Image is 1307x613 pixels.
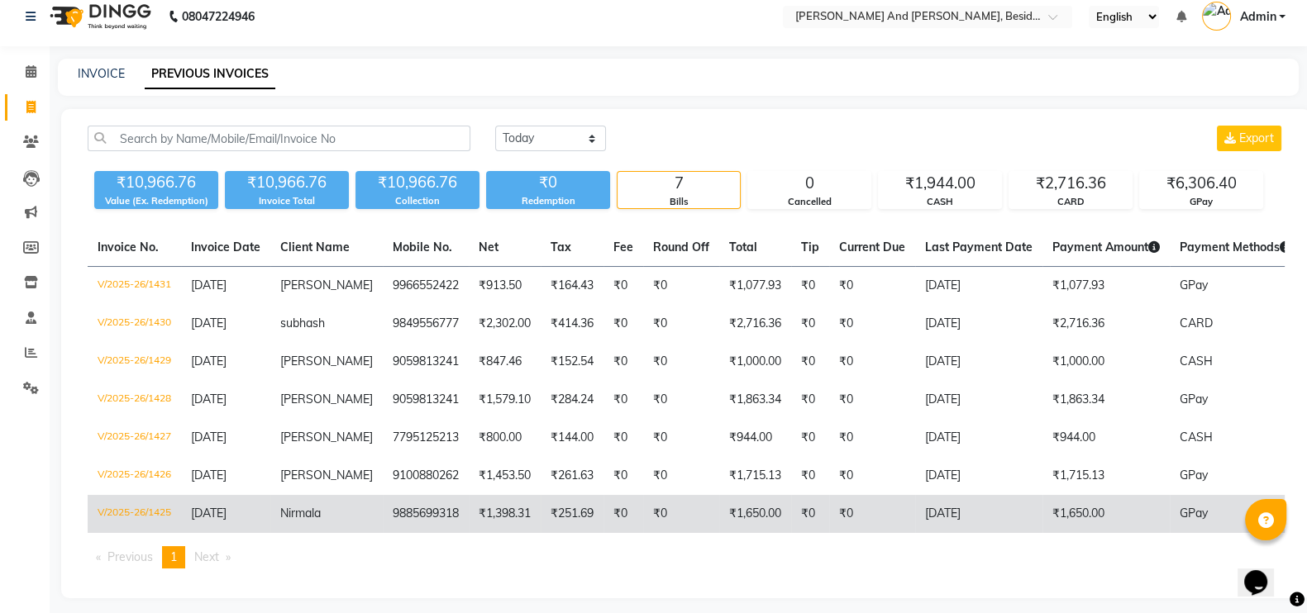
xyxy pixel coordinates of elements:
[643,305,719,343] td: ₹0
[88,546,1285,568] nav: Pagination
[88,305,181,343] td: V/2025-26/1430
[1180,278,1208,292] span: GPay
[107,549,153,564] span: Previous
[603,305,643,343] td: ₹0
[88,343,181,381] td: V/2025-26/1429
[719,381,791,419] td: ₹1,863.34
[486,194,610,208] div: Redemption
[1180,506,1208,520] span: GPay
[145,59,275,89] a: PREVIOUS INVOICES
[383,343,469,381] td: 9059813241
[719,419,791,457] td: ₹944.00
[1238,547,1290,596] iframe: chat widget
[191,506,227,520] span: [DATE]
[915,419,1042,457] td: [DATE]
[1217,126,1281,151] button: Export
[1009,195,1132,209] div: CARD
[469,457,541,495] td: ₹1,453.50
[383,305,469,343] td: 9849556777
[355,194,479,208] div: Collection
[748,172,871,195] div: 0
[225,194,349,208] div: Invoice Total
[603,495,643,533] td: ₹0
[88,267,181,306] td: V/2025-26/1431
[719,343,791,381] td: ₹1,000.00
[791,343,829,381] td: ₹0
[469,381,541,419] td: ₹1,579.10
[1052,240,1160,254] span: Payment Amount
[1180,468,1208,482] span: GPay
[88,419,181,457] td: V/2025-26/1427
[829,419,915,457] td: ₹0
[719,457,791,495] td: ₹1,715.13
[748,195,871,209] div: Cancelled
[915,343,1042,381] td: [DATE]
[1140,195,1262,209] div: GPay
[88,457,181,495] td: V/2025-26/1426
[541,305,603,343] td: ₹414.36
[469,419,541,457] td: ₹800.00
[355,171,479,194] div: ₹10,966.76
[618,195,740,209] div: Bills
[613,240,633,254] span: Fee
[383,457,469,495] td: 9100880262
[280,278,373,292] span: [PERSON_NAME]
[791,419,829,457] td: ₹0
[541,381,603,419] td: ₹284.24
[551,240,571,254] span: Tax
[479,240,498,254] span: Net
[1042,495,1170,533] td: ₹1,650.00
[1042,305,1170,343] td: ₹2,716.36
[1239,131,1274,145] span: Export
[791,381,829,419] td: ₹0
[1009,172,1132,195] div: ₹2,716.36
[653,240,709,254] span: Round Off
[915,457,1042,495] td: [DATE]
[603,343,643,381] td: ₹0
[915,305,1042,343] td: [DATE]
[1180,316,1213,330] span: CARD
[280,240,350,254] span: Client Name
[541,343,603,381] td: ₹152.54
[1042,419,1170,457] td: ₹944.00
[829,267,915,306] td: ₹0
[1180,392,1208,406] span: GPay
[94,171,218,194] div: ₹10,966.76
[729,240,757,254] span: Total
[88,126,470,151] input: Search by Name/Mobile/Email/Invoice No
[829,457,915,495] td: ₹0
[829,305,915,343] td: ₹0
[1180,430,1213,444] span: CASH
[1239,8,1276,26] span: Admin
[915,495,1042,533] td: [DATE]
[383,495,469,533] td: 9885699318
[719,305,791,343] td: ₹2,716.36
[643,267,719,306] td: ₹0
[879,172,1001,195] div: ₹1,944.00
[719,495,791,533] td: ₹1,650.00
[469,305,541,343] td: ₹2,302.00
[280,316,325,330] span: subhash
[191,468,227,482] span: [DATE]
[88,495,181,533] td: V/2025-26/1425
[78,66,125,81] a: INVOICE
[191,430,227,444] span: [DATE]
[603,419,643,457] td: ₹0
[791,495,829,533] td: ₹0
[280,354,373,368] span: [PERSON_NAME]
[383,419,469,457] td: 7795125213
[1202,2,1231,31] img: Admin
[1042,457,1170,495] td: ₹1,715.13
[791,305,829,343] td: ₹0
[94,194,218,208] div: Value (Ex. Redemption)
[643,419,719,457] td: ₹0
[879,195,1001,209] div: CASH
[925,240,1033,254] span: Last Payment Date
[383,381,469,419] td: 9059813241
[719,267,791,306] td: ₹1,077.93
[98,240,159,254] span: Invoice No.
[469,343,541,381] td: ₹847.46
[829,381,915,419] td: ₹0
[643,381,719,419] td: ₹0
[603,267,643,306] td: ₹0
